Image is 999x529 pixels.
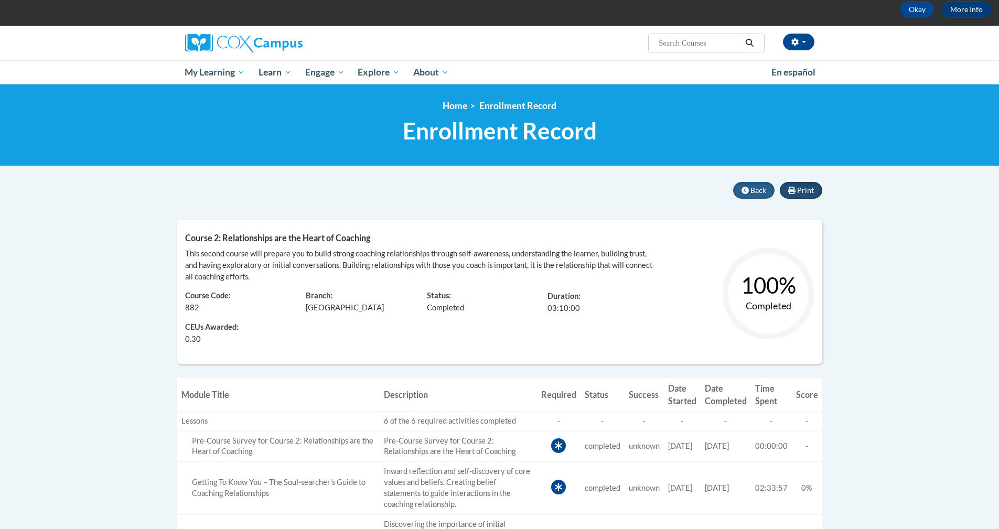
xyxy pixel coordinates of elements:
span: unknown [629,441,660,450]
a: More Info [942,1,991,18]
div: Lessons [181,416,375,427]
th: Module Title [177,378,380,411]
input: Search Courses [658,37,742,49]
span: - [805,441,808,450]
span: 02:33:57 [755,483,788,492]
a: Cox Campus [185,34,384,52]
th: Time Spent [751,378,792,411]
th: Required [537,378,581,411]
span: En español [771,67,815,78]
td: - [537,411,581,431]
span: Back [750,186,766,195]
span: [DATE] [668,441,692,450]
span: unknown [629,483,660,492]
a: Engage [298,60,351,84]
td: - [701,411,751,431]
span: 0.30 [185,333,201,345]
span: [DATE] [705,441,729,450]
span: Print [797,186,814,195]
a: Home [443,100,467,111]
span: Explore [358,66,400,79]
a: About [406,60,456,84]
span: Course 2: Relationships are the Heart of Coaching [185,233,370,243]
div: 6 of the 6 required activities completed [384,416,533,427]
span: 0% [801,483,812,492]
span: Completed [427,303,464,312]
td: - [625,411,664,431]
text: Completed [745,300,791,311]
span: Branch: [306,291,332,300]
button: Print [780,182,822,199]
button: Account Settings [783,34,814,50]
button: Back [733,182,775,199]
span: This second course will prepare you to build strong coaching relationships through self-awareness... [185,249,652,281]
span: - [805,416,808,425]
div: Pre-Course Survey for Course 2: Relationships are the Heart of Coaching [181,436,375,458]
span: completed [585,483,620,492]
span: Enrollment Record [479,100,556,111]
button: Search [742,37,757,49]
th: Description [380,378,537,411]
th: Date Started [664,378,701,411]
td: Inward reflection and self-discovery of core values and beliefs. Creating belief statements to gu... [380,462,537,515]
span: [GEOGRAPHIC_DATA] [306,303,384,312]
span: 00:00:00 [755,441,788,450]
th: Date Completed [701,378,751,411]
span: Engage [305,66,345,79]
a: My Learning [178,60,252,84]
span: [DATE] [668,483,692,492]
td: - [664,411,701,431]
span: Enrollment Record [403,117,597,145]
span: 882 [185,303,199,312]
button: Okay [900,1,934,18]
span: 03:10:00 [547,304,580,312]
span: Learn [259,66,292,79]
a: Learn [252,60,298,84]
img: Cox Campus [185,34,303,52]
span: Course Code: [185,291,231,300]
th: Success [625,378,664,411]
div: Inward reflection and self-discovery of core values and beliefs. Creating belief statements to gu... [181,477,375,499]
a: En español [765,61,822,83]
span: Status: [427,291,451,300]
span: About [413,66,449,79]
td: - [751,411,792,431]
a: Explore [351,60,406,84]
span: CEUs Awarded: [185,322,291,333]
text: 100% [740,272,796,298]
td: - [581,411,625,431]
th: Score [792,378,822,411]
div: Main menu [169,60,830,84]
span: completed [585,441,620,450]
span: Duration: [547,292,581,300]
td: Pre-Course Survey for Course 2: Relationships are the Heart of Coaching [380,431,537,462]
span: [DATE] [705,483,729,492]
span: My Learning [185,66,245,79]
th: Status [581,378,625,411]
